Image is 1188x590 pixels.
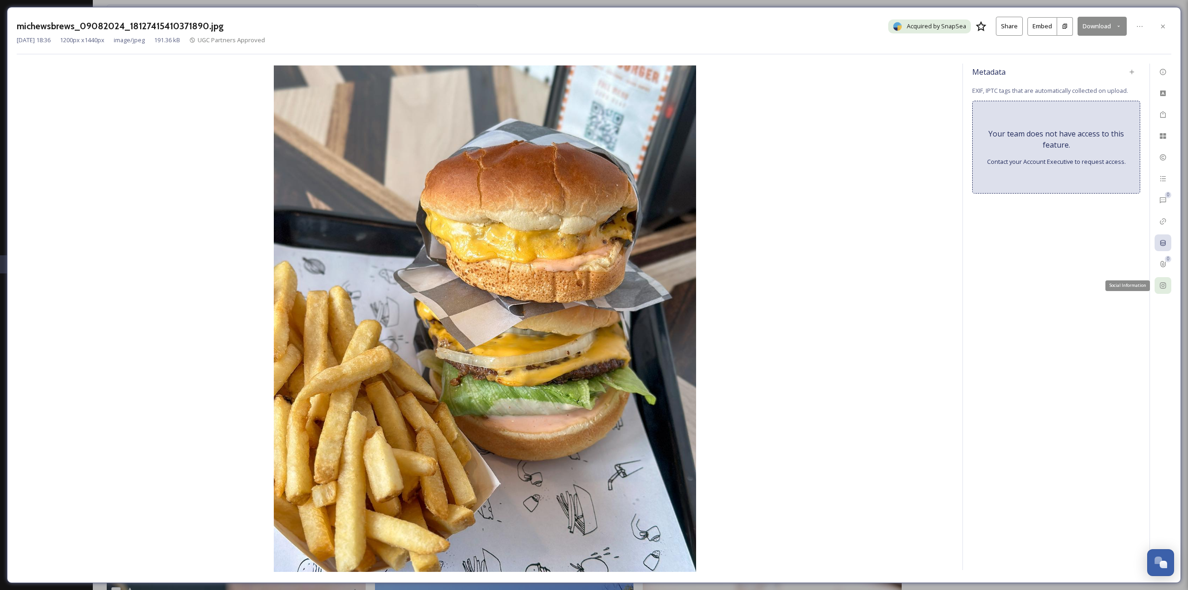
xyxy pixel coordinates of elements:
div: 0 [1165,256,1171,262]
img: snapsea-logo.png [893,22,902,31]
div: 0 [1165,192,1171,198]
span: 191.36 kB [154,36,180,45]
button: Open Chat [1147,549,1174,576]
span: Your team does not have access to this feature. [982,128,1130,150]
img: michewsbrews-1658582.jpg [17,65,953,572]
span: Acquired by SnapSea [907,22,966,31]
button: Embed [1027,17,1057,36]
h3: michewsbrews_09082024_18127415410371890.jpg [17,19,224,33]
span: EXIF, IPTC tags that are automatically collected on upload. [972,86,1128,95]
span: Contact your Account Executive to request access. [987,157,1126,166]
span: 1200 px x 1440 px [60,36,104,45]
span: [DATE] 18:36 [17,36,51,45]
button: Download [1078,17,1127,36]
button: Share [996,17,1023,36]
span: UGC Partners Approved [198,36,265,44]
span: image/jpeg [114,36,145,45]
div: Social Information [1105,280,1150,291]
span: Metadata [972,66,1006,78]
